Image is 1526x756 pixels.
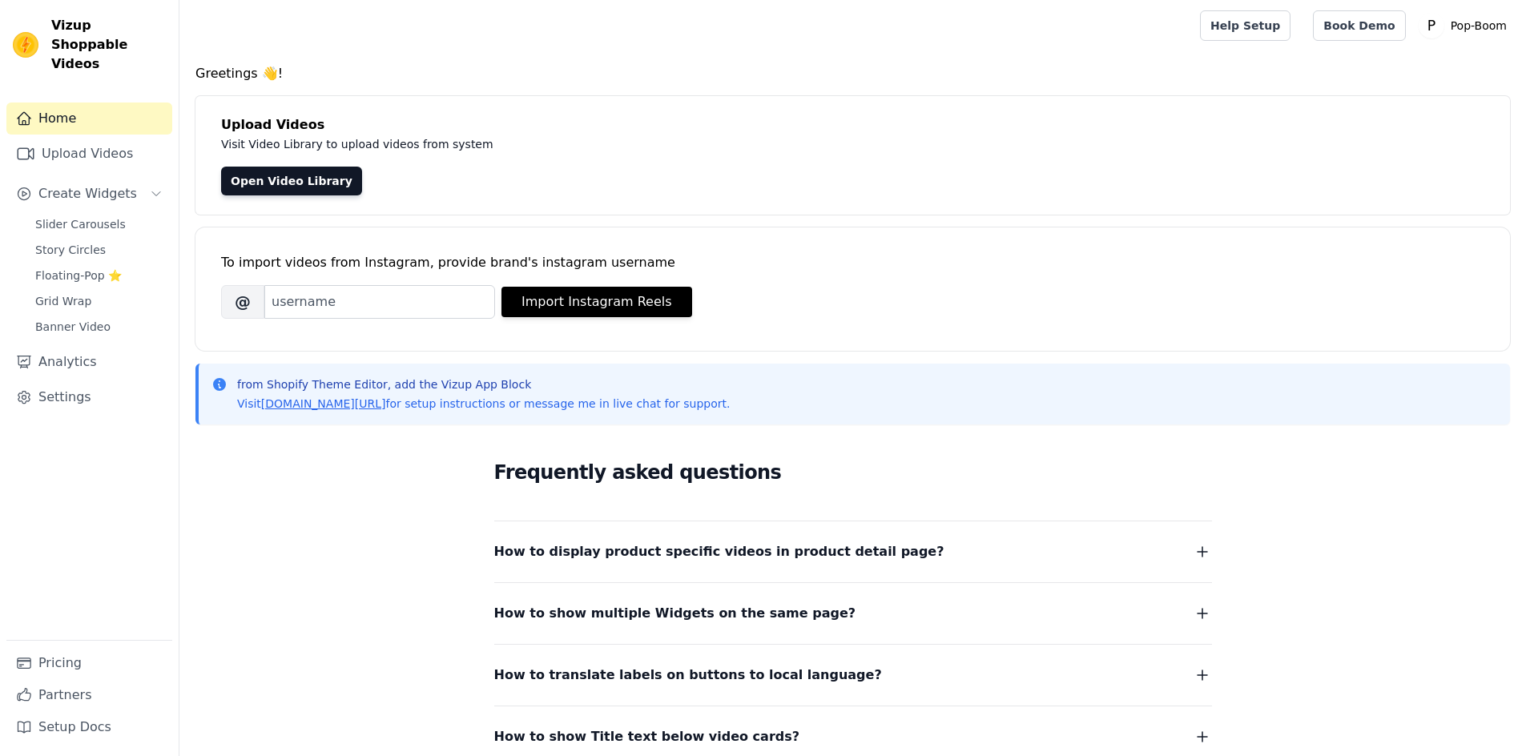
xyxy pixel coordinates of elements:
button: How to show Title text below video cards? [494,726,1212,748]
button: How to display product specific videos in product detail page? [494,541,1212,563]
a: Book Demo [1313,10,1405,41]
span: How to show Title text below video cards? [494,726,800,748]
a: Home [6,103,172,135]
a: [DOMAIN_NAME][URL] [261,397,386,410]
button: Import Instagram Reels [501,287,692,317]
span: Grid Wrap [35,293,91,309]
a: Floating-Pop ⭐ [26,264,172,287]
a: Analytics [6,346,172,378]
p: from Shopify Theme Editor, add the Vizup App Block [237,376,730,392]
a: Setup Docs [6,711,172,743]
a: Pricing [6,647,172,679]
a: Help Setup [1200,10,1290,41]
a: Banner Video [26,316,172,338]
button: How to show multiple Widgets on the same page? [494,602,1212,625]
a: Slider Carousels [26,213,172,235]
a: Story Circles [26,239,172,261]
span: How to show multiple Widgets on the same page? [494,602,856,625]
p: Visit Video Library to upload videos from system [221,135,939,154]
p: Pop-Boom [1444,11,1513,40]
span: @ [221,285,264,319]
h4: Greetings 👋! [195,64,1510,83]
span: How to translate labels on buttons to local language? [494,664,882,686]
input: username [264,285,495,319]
text: P [1427,18,1435,34]
span: Slider Carousels [35,216,126,232]
p: Visit for setup instructions or message me in live chat for support. [237,396,730,412]
span: Vizup Shoppable Videos [51,16,166,74]
span: Create Widgets [38,184,137,203]
span: How to display product specific videos in product detail page? [494,541,944,563]
span: Banner Video [35,319,111,335]
h4: Upload Videos [221,115,1484,135]
button: Create Widgets [6,178,172,210]
div: To import videos from Instagram, provide brand's instagram username [221,253,1484,272]
h2: Frequently asked questions [494,456,1212,489]
a: Settings [6,381,172,413]
a: Grid Wrap [26,290,172,312]
button: P Pop-Boom [1419,11,1513,40]
img: Vizup [13,32,38,58]
a: Partners [6,679,172,711]
a: Open Video Library [221,167,362,195]
span: Floating-Pop ⭐ [35,267,122,283]
button: How to translate labels on buttons to local language? [494,664,1212,686]
span: Story Circles [35,242,106,258]
a: Upload Videos [6,138,172,170]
